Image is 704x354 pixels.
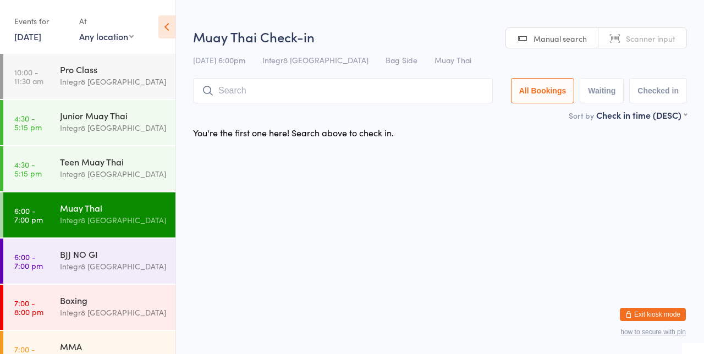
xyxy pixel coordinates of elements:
[435,54,471,65] span: Muay Thai
[60,248,166,260] div: BJJ NO GI
[580,78,624,103] button: Waiting
[14,30,41,42] a: [DATE]
[193,27,687,46] h2: Muay Thai Check-in
[193,54,245,65] span: [DATE] 6:00pm
[3,192,175,237] a: 6:00 -7:00 pmMuay ThaiIntegr8 [GEOGRAPHIC_DATA]
[14,12,68,30] div: Events for
[60,294,166,306] div: Boxing
[620,308,686,321] button: Exit kiosk mode
[262,54,369,65] span: Integr8 [GEOGRAPHIC_DATA]
[60,260,166,273] div: Integr8 [GEOGRAPHIC_DATA]
[14,298,43,316] time: 7:00 - 8:00 pm
[14,252,43,270] time: 6:00 - 7:00 pm
[626,33,675,44] span: Scanner input
[14,68,43,85] time: 10:00 - 11:30 am
[60,121,166,134] div: Integr8 [GEOGRAPHIC_DATA]
[14,114,42,131] time: 4:30 - 5:15 pm
[3,54,175,99] a: 10:00 -11:30 amPro ClassIntegr8 [GEOGRAPHIC_DATA]
[533,33,587,44] span: Manual search
[3,285,175,330] a: 7:00 -8:00 pmBoxingIntegr8 [GEOGRAPHIC_DATA]
[60,168,166,180] div: Integr8 [GEOGRAPHIC_DATA]
[620,328,686,336] button: how to secure with pin
[3,100,175,145] a: 4:30 -5:15 pmJunior Muay ThaiIntegr8 [GEOGRAPHIC_DATA]
[60,109,166,121] div: Junior Muay Thai
[60,306,166,319] div: Integr8 [GEOGRAPHIC_DATA]
[79,30,134,42] div: Any location
[60,340,166,352] div: MMA
[629,78,687,103] button: Checked in
[569,110,594,121] label: Sort by
[60,156,166,168] div: Teen Muay Thai
[193,78,493,103] input: Search
[3,239,175,284] a: 6:00 -7:00 pmBJJ NO GIIntegr8 [GEOGRAPHIC_DATA]
[14,206,43,224] time: 6:00 - 7:00 pm
[386,54,417,65] span: Bag Side
[596,109,687,121] div: Check in time (DESC)
[14,160,42,178] time: 4:30 - 5:15 pm
[60,75,166,88] div: Integr8 [GEOGRAPHIC_DATA]
[193,126,394,139] div: You're the first one here! Search above to check in.
[60,63,166,75] div: Pro Class
[79,12,134,30] div: At
[3,146,175,191] a: 4:30 -5:15 pmTeen Muay ThaiIntegr8 [GEOGRAPHIC_DATA]
[60,202,166,214] div: Muay Thai
[60,214,166,226] div: Integr8 [GEOGRAPHIC_DATA]
[511,78,575,103] button: All Bookings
